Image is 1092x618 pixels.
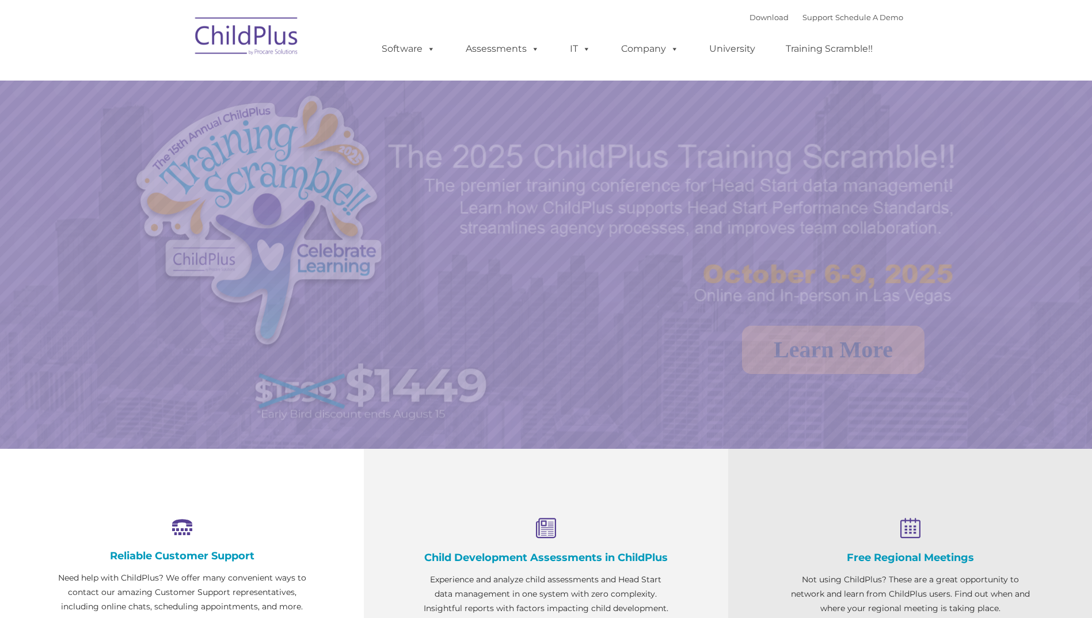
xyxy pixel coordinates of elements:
h4: Free Regional Meetings [786,551,1034,564]
p: Not using ChildPlus? These are a great opportunity to network and learn from ChildPlus users. Fin... [786,573,1034,616]
a: Support [802,13,833,22]
font: | [749,13,903,22]
p: Experience and analyze child assessments and Head Start data management in one system with zero c... [421,573,670,616]
a: Schedule A Demo [835,13,903,22]
a: Learn More [742,326,924,374]
a: Assessments [454,37,551,60]
h4: Reliable Customer Support [58,550,306,562]
a: Software [370,37,447,60]
a: Company [610,37,690,60]
img: ChildPlus by Procare Solutions [189,9,305,67]
a: Download [749,13,789,22]
h4: Child Development Assessments in ChildPlus [421,551,670,564]
a: IT [558,37,602,60]
a: University [698,37,767,60]
a: Training Scramble!! [774,37,884,60]
p: Need help with ChildPlus? We offer many convenient ways to contact our amazing Customer Support r... [58,571,306,614]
